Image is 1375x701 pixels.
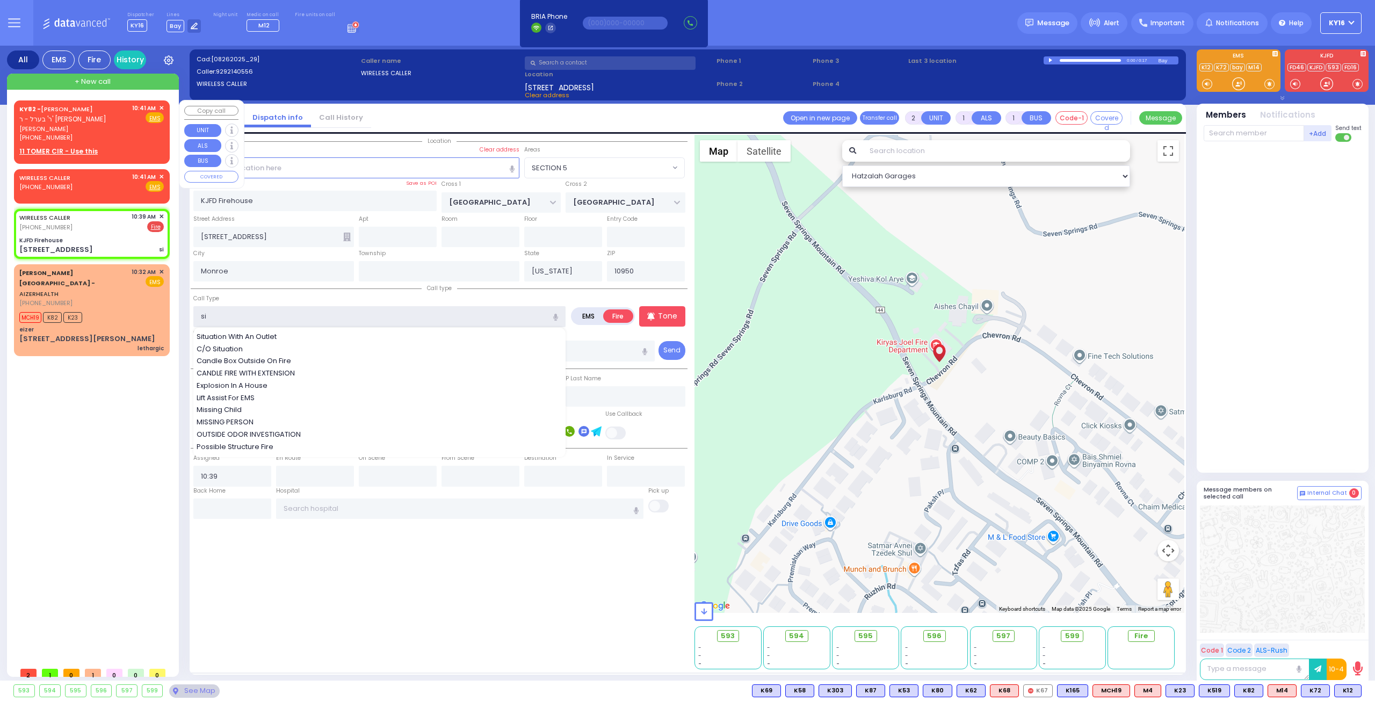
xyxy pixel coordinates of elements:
[1092,684,1130,697] div: ALS
[836,644,840,652] span: -
[1126,54,1136,67] div: 0:00
[1157,140,1179,162] button: Toggle fullscreen view
[1022,111,1051,125] button: BUS
[1043,644,1046,652] span: -
[566,180,587,189] label: Cross 2
[1289,18,1304,28] span: Help
[698,660,701,668] span: -
[974,660,977,668] span: -
[767,660,770,668] span: -
[19,312,41,323] span: MCH19
[532,163,567,174] span: SECTION 5
[863,140,1131,162] input: Search location
[14,685,34,697] div: 593
[359,215,368,223] label: Apt
[311,112,371,122] a: Call History
[40,685,61,697] div: 594
[361,69,522,78] label: WIRELESS CALLER
[193,487,226,495] label: Back Home
[1301,684,1330,697] div: K72
[91,685,112,697] div: 596
[1307,63,1325,71] a: KJFD
[524,146,540,154] label: Areas
[752,684,781,697] div: BLS
[43,312,62,323] span: K82
[1197,53,1280,61] label: EMS
[1136,54,1138,67] div: /
[19,105,41,113] span: KY82 -
[524,454,556,462] label: Destination
[1065,631,1080,641] span: 599
[1334,684,1362,697] div: K12
[1234,684,1263,697] div: K82
[127,12,154,18] label: Dispatcher
[1304,125,1332,141] button: +Add
[1300,491,1305,496] img: comment-alt.png
[197,356,295,366] span: Candle Box Outside On Fire
[813,80,905,89] span: Phone 4
[658,341,685,360] button: Send
[19,213,70,222] a: WIRELESS CALLER
[1254,644,1289,657] button: ALS-Rush
[607,249,615,258] label: ZIP
[216,67,253,76] span: 9292140556
[197,380,271,391] span: Explosion In A House
[1204,125,1304,141] input: Search member
[990,684,1019,697] div: K68
[789,631,804,641] span: 594
[117,685,137,697] div: 597
[197,55,357,64] label: Cad:
[19,236,63,244] div: KJFD Firehouse
[905,660,908,668] span: -
[276,498,644,519] input: Search hospital
[19,244,93,255] div: [STREET_ADDRESS]
[996,631,1010,641] span: 597
[106,669,122,677] span: 0
[442,454,474,462] label: From Scene
[442,215,458,223] label: Room
[149,114,161,122] u: EMS
[1090,111,1123,125] button: Covered
[276,454,301,462] label: En Route
[19,125,128,134] span: [PERSON_NAME]
[42,50,75,69] div: EMS
[132,213,156,221] span: 10:39 AM
[1158,56,1178,64] div: Bay
[1287,63,1306,71] a: FD46
[923,684,952,697] div: BLS
[1214,63,1229,71] a: K72
[159,268,164,277] span: ✕
[698,644,701,652] span: -
[525,91,569,99] span: Clear address
[197,404,245,415] span: Missing Child
[524,215,537,223] label: Floor
[197,331,280,342] span: Situation With An Outlet
[603,309,633,323] label: Fire
[1335,124,1362,132] span: Send text
[197,393,258,403] span: Lift Assist For EMS
[159,104,164,113] span: ✕
[422,284,457,292] span: Call type
[197,80,357,89] label: WIRELESS CALLER
[1230,63,1245,71] a: bay
[132,104,156,112] span: 10:41 AM
[1166,684,1195,697] div: K23
[193,329,216,337] label: Call Info
[442,180,461,189] label: Cross 1
[1285,53,1369,61] label: KJFD
[19,105,93,113] a: [PERSON_NAME]
[1335,132,1352,143] label: Turn off text
[1157,579,1179,600] button: Drag Pegman onto the map to open Street View
[19,174,70,182] a: WIRELESS CALLER
[566,374,601,383] label: P Last Name
[525,158,670,177] span: SECTION 5
[159,212,164,221] span: ✕
[184,124,221,137] button: UNIT
[66,685,86,697] div: 595
[20,669,37,677] span: 2
[343,233,351,241] span: Other building occupants
[132,173,156,181] span: 10:41 AM
[184,106,238,116] button: Copy call
[1025,19,1033,27] img: message.svg
[1092,684,1130,697] div: MCH19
